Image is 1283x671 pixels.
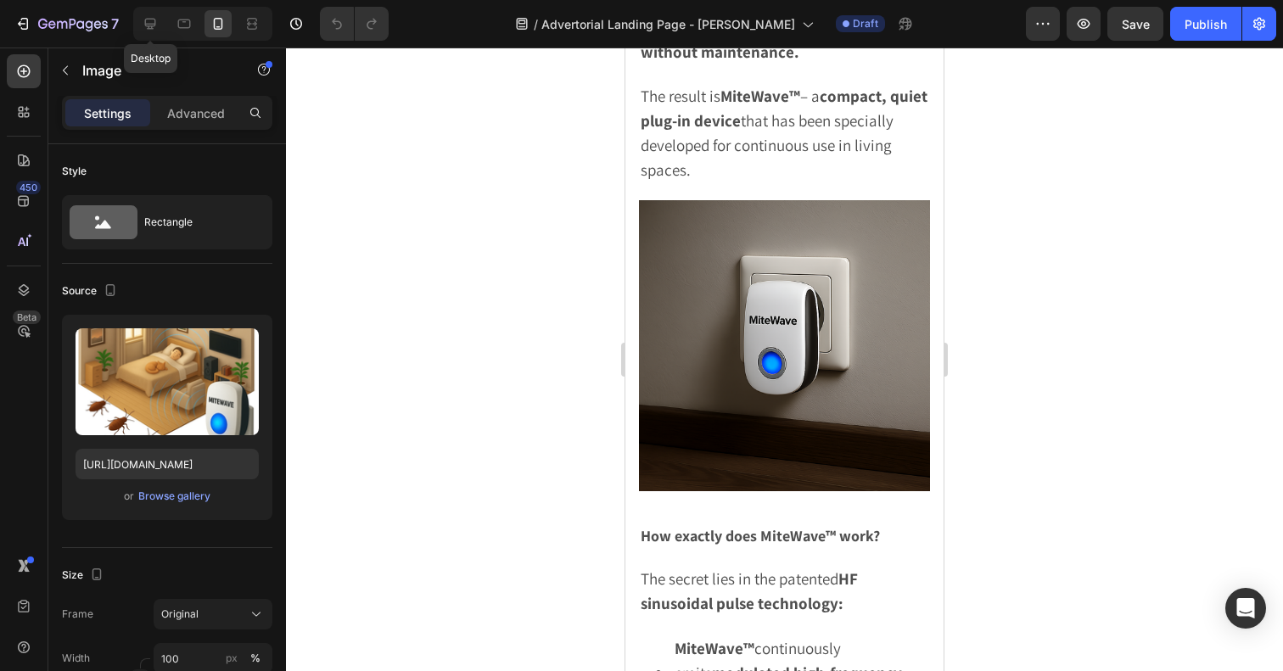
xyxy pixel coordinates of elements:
button: Save [1107,7,1163,41]
span: Draft [853,16,878,31]
button: Publish [1170,7,1241,41]
button: px [245,648,266,668]
span: or [124,486,134,506]
button: Original [154,599,272,629]
strong: modulated high-frequency waves [49,615,277,660]
button: Browse gallery [137,488,211,505]
span: Original [161,607,199,622]
span: Save [1122,17,1150,31]
div: Source [62,280,120,303]
label: Width [62,651,90,666]
span: Advertorial Landing Page - [PERSON_NAME] [541,15,795,33]
p: Settings [84,104,132,122]
div: Publish [1185,15,1227,33]
div: Beta [13,310,41,324]
button: 7 [7,7,126,41]
div: Undo/Redo [320,7,389,41]
span: / [534,15,538,33]
div: Rectangle [144,203,248,242]
div: % [250,651,261,666]
strong: MiteWave™ [49,590,129,611]
p: 7 [111,14,119,34]
div: Style [62,164,87,179]
div: Size [62,564,107,587]
img: preview-image [76,328,259,435]
p: Advanced [167,104,225,122]
div: 450 [16,181,41,194]
div: px [226,651,238,666]
p: Image [82,60,227,81]
div: Open Intercom Messenger [1225,588,1266,629]
iframe: Design area [625,48,944,671]
button: % [221,648,242,668]
p: continuously emits in the range of [49,589,302,663]
label: Frame [62,607,93,622]
input: https://example.com/image.jpg [76,449,259,479]
div: Browse gallery [138,489,210,504]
